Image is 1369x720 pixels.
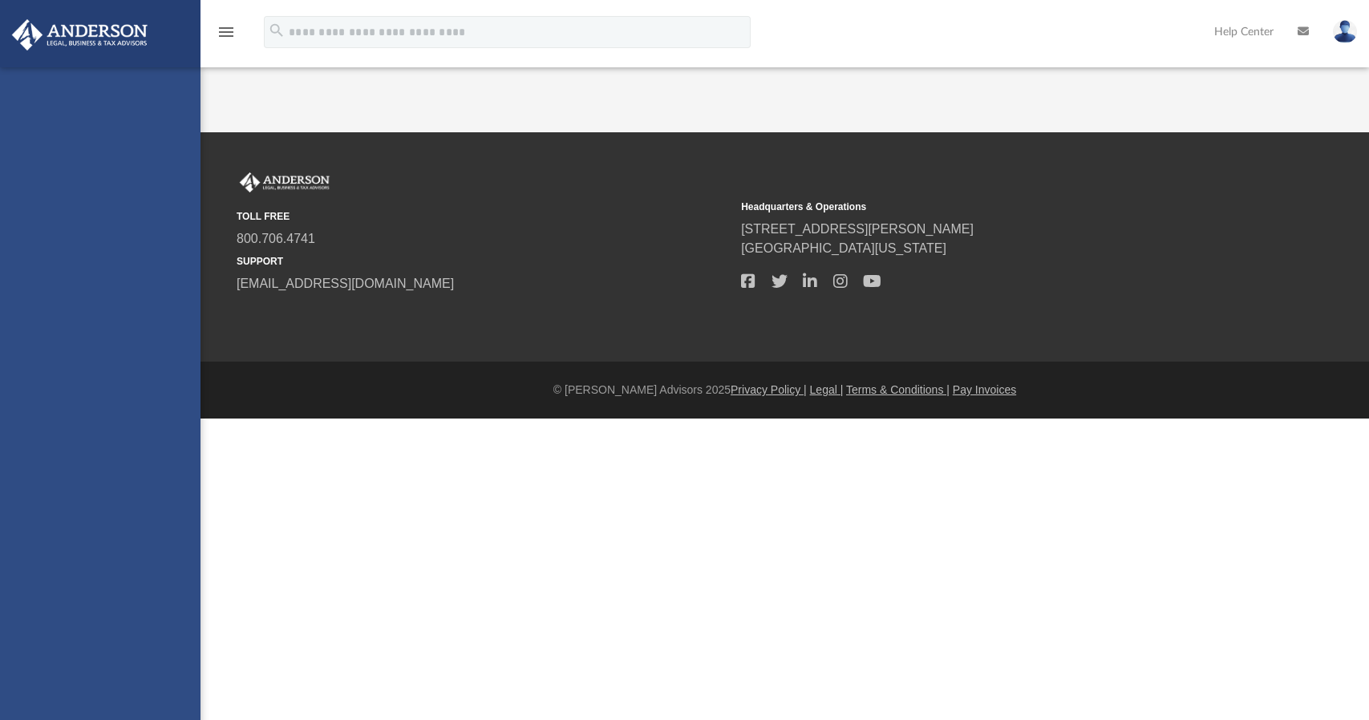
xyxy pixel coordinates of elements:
[200,382,1369,398] div: © [PERSON_NAME] Advisors 2025
[810,383,844,396] a: Legal |
[741,222,974,236] a: [STREET_ADDRESS][PERSON_NAME]
[846,383,950,396] a: Terms & Conditions |
[268,22,286,39] i: search
[237,254,730,269] small: SUPPORT
[217,30,236,42] a: menu
[7,19,152,51] img: Anderson Advisors Platinum Portal
[731,383,807,396] a: Privacy Policy |
[953,383,1016,396] a: Pay Invoices
[237,232,315,245] a: 800.706.4741
[741,241,946,255] a: [GEOGRAPHIC_DATA][US_STATE]
[237,277,454,290] a: [EMAIL_ADDRESS][DOMAIN_NAME]
[741,200,1234,214] small: Headquarters & Operations
[1333,20,1357,43] img: User Pic
[217,22,236,42] i: menu
[237,172,333,193] img: Anderson Advisors Platinum Portal
[237,209,730,224] small: TOLL FREE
